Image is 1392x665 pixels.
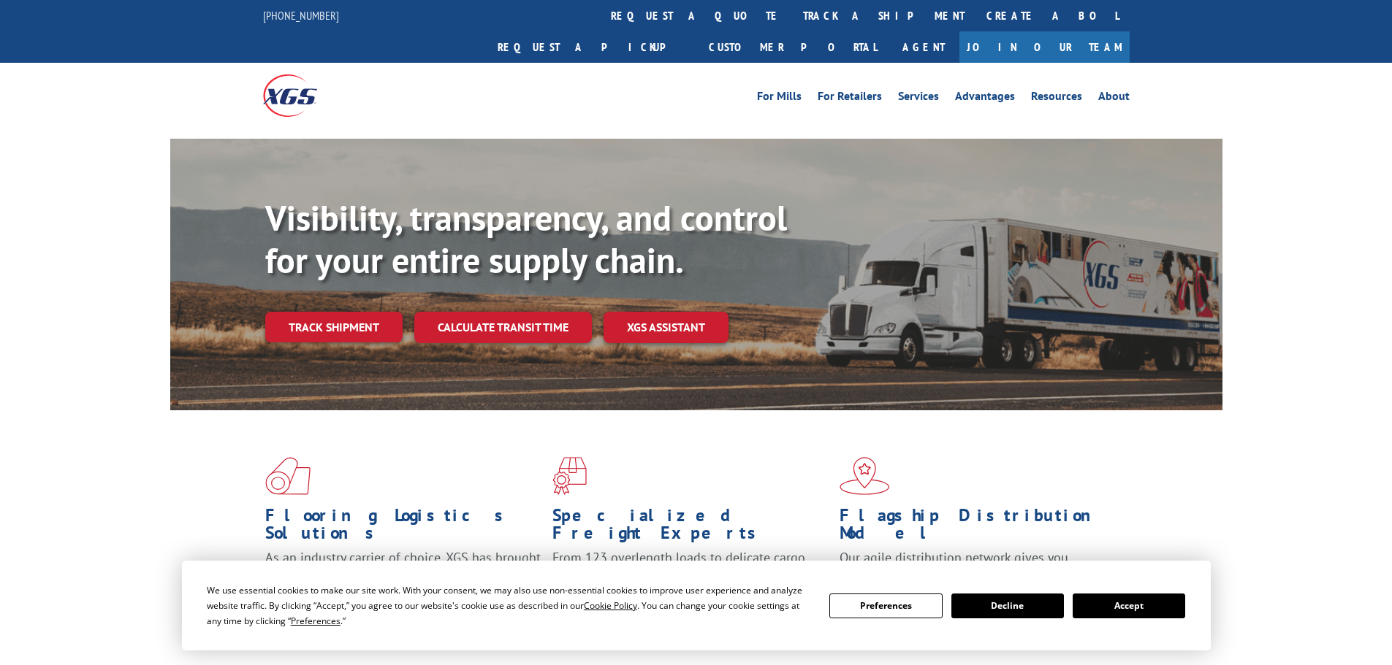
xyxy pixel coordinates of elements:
[291,615,341,627] span: Preferences
[552,549,829,614] p: From 123 overlength loads to delicate cargo, our experienced staff knows the best way to move you...
[1073,593,1185,618] button: Accept
[584,599,637,612] span: Cookie Policy
[955,91,1015,107] a: Advantages
[487,31,698,63] a: Request a pickup
[951,593,1064,618] button: Decline
[414,312,592,343] a: Calculate transit time
[840,507,1116,549] h1: Flagship Distribution Model
[207,583,812,629] div: We use essential cookies to make our site work. With your consent, we may also use non-essential ...
[959,31,1130,63] a: Join Our Team
[265,549,541,601] span: As an industry carrier of choice, XGS has brought innovation and dedication to flooring logistics...
[888,31,959,63] a: Agent
[840,549,1108,583] span: Our agile distribution network gives you nationwide inventory management on demand.
[818,91,882,107] a: For Retailers
[1098,91,1130,107] a: About
[265,457,311,495] img: xgs-icon-total-supply-chain-intelligence-red
[604,312,729,343] a: XGS ASSISTANT
[552,507,829,549] h1: Specialized Freight Experts
[698,31,888,63] a: Customer Portal
[757,91,802,107] a: For Mills
[265,312,403,342] a: Track shipment
[263,8,339,23] a: [PHONE_NUMBER]
[552,457,587,495] img: xgs-icon-focused-on-flooring-red
[898,91,939,107] a: Services
[840,457,890,495] img: xgs-icon-flagship-distribution-model-red
[265,507,541,549] h1: Flooring Logistics Solutions
[829,593,942,618] button: Preferences
[1031,91,1082,107] a: Resources
[265,195,787,282] b: Visibility, transparency, and control for your entire supply chain.
[182,561,1211,650] div: Cookie Consent Prompt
